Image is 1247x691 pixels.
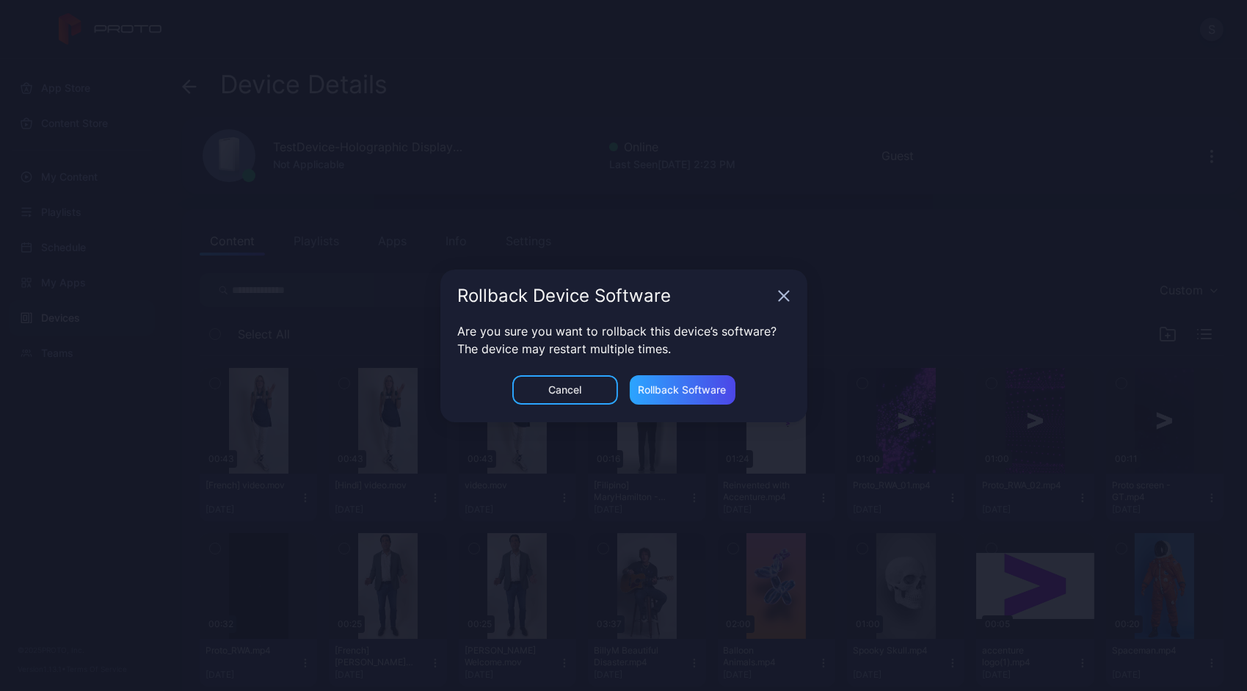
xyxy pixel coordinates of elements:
button: Cancel [512,375,618,405]
div: Rollback Device Software [458,287,772,305]
div: Rollback Software [639,384,727,396]
div: Are you sure you want to rollback this device’s software? The device may restart multiple times. [440,322,807,375]
button: Rollback Software [630,375,735,405]
div: Cancel [548,384,581,396]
